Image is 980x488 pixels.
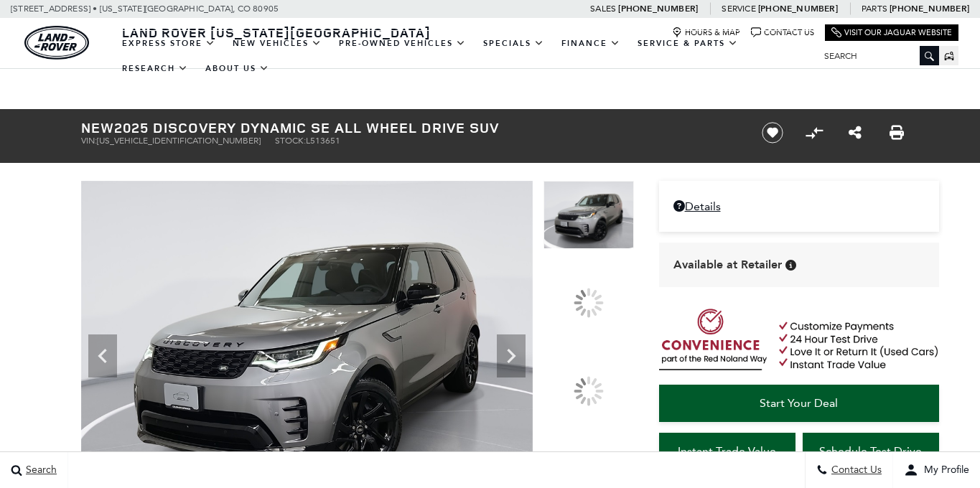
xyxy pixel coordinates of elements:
[890,124,904,141] a: Print this New 2025 Discovery Dynamic SE All Wheel Drive SUV
[306,136,340,146] span: L513651
[760,396,838,410] span: Start Your Deal
[918,464,969,477] span: My Profile
[24,26,89,60] img: Land Rover
[813,47,939,65] input: Search
[11,4,279,14] a: [STREET_ADDRESS] • [US_STATE][GEOGRAPHIC_DATA], CO 80905
[890,3,969,14] a: [PHONE_NUMBER]
[113,31,813,81] nav: Main Navigation
[803,122,825,144] button: Compare vehicle
[673,257,782,273] span: Available at Retailer
[113,56,197,81] a: Research
[81,136,97,146] span: VIN:
[751,27,814,38] a: Contact Us
[672,27,740,38] a: Hours & Map
[113,31,224,56] a: EXPRESS STORE
[475,31,553,56] a: Specials
[758,3,838,14] a: [PHONE_NUMBER]
[629,31,747,56] a: Service & Parts
[893,452,980,488] button: user-profile-menu
[224,31,330,56] a: New Vehicles
[24,26,89,60] a: land-rover
[618,3,698,14] a: [PHONE_NUMBER]
[330,31,475,56] a: Pre-Owned Vehicles
[785,260,796,271] div: Vehicle is in stock and ready for immediate delivery. Due to demand, availability is subject to c...
[81,120,738,136] h1: 2025 Discovery Dynamic SE All Wheel Drive SUV
[543,181,634,249] img: New 2025 Eiger Grey LAND ROVER Dynamic SE image 1
[819,444,922,458] span: Schedule Test Drive
[275,136,306,146] span: Stock:
[862,4,887,14] span: Parts
[553,31,629,56] a: Finance
[659,433,795,470] a: Instant Trade Value
[831,27,952,38] a: Visit Our Jaguar Website
[590,4,616,14] span: Sales
[81,118,114,137] strong: New
[803,433,939,470] a: Schedule Test Drive
[122,24,431,41] span: Land Rover [US_STATE][GEOGRAPHIC_DATA]
[22,464,57,477] span: Search
[722,4,755,14] span: Service
[678,444,776,458] span: Instant Trade Value
[673,200,925,213] a: Details
[849,124,862,141] a: Share this New 2025 Discovery Dynamic SE All Wheel Drive SUV
[197,56,278,81] a: About Us
[97,136,261,146] span: [US_VEHICLE_IDENTIFICATION_NUMBER]
[659,385,939,422] a: Start Your Deal
[113,24,439,41] a: Land Rover [US_STATE][GEOGRAPHIC_DATA]
[757,121,788,144] button: Save vehicle
[828,464,882,477] span: Contact Us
